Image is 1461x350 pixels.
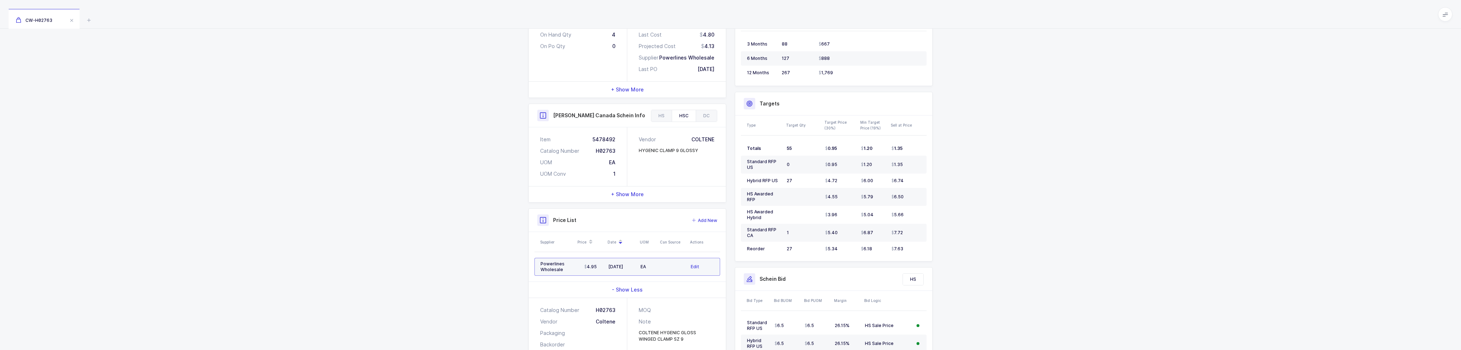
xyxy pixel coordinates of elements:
div: Packaging [540,330,565,337]
div: Note [639,318,651,325]
div: Bid Logic [864,298,910,303]
div: Price [577,236,603,248]
span: 6.00 [861,178,873,184]
div: + Show More [529,82,726,98]
span: 1 [787,230,789,235]
span: 5.66 [891,212,904,218]
span: 6.5 [775,323,784,328]
h3: Targets [760,100,780,107]
span: 267 [782,70,790,75]
span: 1.20 [861,146,872,151]
h3: Schein Bid [760,275,786,283]
span: HS Awarded Hybrid [747,209,773,220]
div: Powerlines Wholesale [659,54,714,61]
div: 4.13 [701,43,714,50]
div: HS [903,274,923,285]
span: 26.15% [835,341,850,346]
span: 88 [782,41,787,47]
div: MOQ [639,307,651,314]
div: UOM [540,159,552,166]
div: HYGENIC CLAMP 9 GLOSSY [639,147,698,154]
span: 7.63 [891,246,903,252]
button: Add New [692,217,717,224]
div: 1 [613,170,615,178]
span: 7.72 [891,230,903,236]
div: DC [696,110,717,122]
span: 4.95 [584,264,597,270]
span: 5.04 [861,212,874,218]
span: 6.74 [891,178,904,184]
div: Hybrid RFP US [747,338,769,349]
span: 888 [819,56,830,61]
span: 27 [787,246,792,251]
span: 0.95 [825,146,837,151]
div: EA [609,159,615,166]
span: Standard RFP US [747,159,776,170]
span: 6.5 [805,323,814,328]
div: 3 Months [747,41,776,47]
span: 1,769 [819,70,833,76]
span: 27 [787,178,792,183]
div: HSC [672,110,696,122]
span: 6.5 [775,341,784,346]
span: 5.34 [825,246,838,252]
span: + Show More [611,86,644,93]
div: Can Source [660,239,686,245]
div: UOM [640,239,656,245]
span: 26.15% [835,323,850,328]
span: 4.72 [825,178,837,184]
div: Supplier [639,54,658,61]
span: CW-H02763 [16,18,52,23]
span: 1.35 [891,162,903,167]
div: Target Price (30%) [824,119,856,131]
div: COLTENE [691,136,714,143]
div: [DATE] [698,66,714,73]
div: Bid PUOM [804,298,830,303]
div: 6 Months [747,56,776,61]
div: Actions [690,239,718,245]
div: + Show More [529,186,726,202]
div: Bid Type [747,298,770,303]
div: 0 [612,43,615,50]
span: Hybrid RFP US [747,178,778,183]
span: 1.35 [891,146,903,151]
span: - Show Less [612,286,643,293]
span: Standard RFP CA [747,227,776,238]
div: Date [608,236,636,248]
div: Powerlines Wholesale [541,261,572,273]
span: 0 [787,162,790,167]
span: Totals [747,146,761,151]
span: 55 [787,146,792,151]
div: [DATE] [608,264,635,270]
div: Standard RFP US [747,320,769,331]
span: 4.55 [825,194,838,200]
div: HS Sale Price [865,323,909,328]
div: COLTENE HYGENIC GLOSS WINGED CLAMP SZ 9 [639,330,714,342]
div: HS [651,110,672,122]
span: 6.87 [861,230,873,236]
div: - Show Less [529,282,726,298]
span: Reorder [747,246,765,251]
div: Last PO [639,66,657,73]
div: Bid BUOM [774,298,800,303]
div: Projected Cost [639,43,676,50]
span: + Show More [611,191,644,198]
span: Add New [698,217,717,224]
h3: Price List [553,217,576,224]
div: Margin [834,298,860,303]
div: 12 Months [747,70,776,76]
span: 667 [819,41,830,47]
span: 127 [782,56,789,61]
div: Last Cost [639,31,662,38]
span: HS Awarded RFP [747,191,773,202]
span: Edit [691,263,699,270]
span: 5.79 [861,194,873,200]
div: Sell at Price [891,122,924,128]
div: Type [747,122,782,128]
span: 3.96 [825,212,837,218]
div: Supplier [540,239,573,245]
div: UOM Conv [540,170,566,178]
span: 1.20 [861,162,872,167]
div: EA [641,264,655,270]
div: 4 [612,31,615,38]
